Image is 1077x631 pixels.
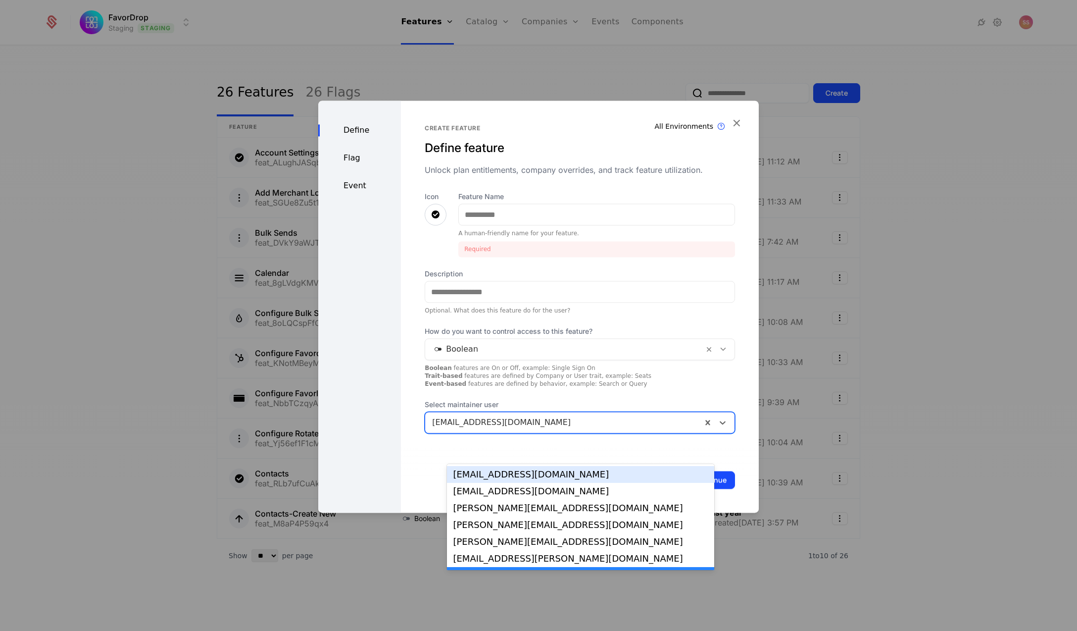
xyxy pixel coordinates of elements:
div: Optional. What does this feature do for the user? [425,307,735,315]
label: Description [425,269,735,279]
span: Select maintainer user [425,400,735,410]
div: A human-friendly name for your feature. [458,229,735,237]
div: features are On or Off, example: Single Sign On features are defined by Company or User trait, ex... [425,364,735,388]
div: Required [458,241,735,257]
div: [EMAIL_ADDRESS][DOMAIN_NAME] [453,487,708,496]
span: How do you want to control access to this feature? [425,326,735,336]
div: Create feature [425,124,735,132]
label: Feature Name [458,192,735,202]
strong: Event-based [425,380,466,387]
div: [EMAIL_ADDRESS][DOMAIN_NAME] [453,470,708,479]
div: [PERSON_NAME][EMAIL_ADDRESS][DOMAIN_NAME] [453,537,708,546]
div: Unlock plan entitlements, company overrides, and track feature utilization. [425,164,735,176]
div: [PERSON_NAME][EMAIL_ADDRESS][DOMAIN_NAME] [453,521,708,529]
div: [EMAIL_ADDRESS][PERSON_NAME][DOMAIN_NAME] [453,554,708,563]
div: Event [318,180,401,192]
div: [PERSON_NAME][EMAIL_ADDRESS][DOMAIN_NAME] [453,504,708,513]
div: All Environments [655,121,714,131]
label: Icon [425,192,446,202]
div: Define feature [425,140,735,156]
div: Flag [318,152,401,164]
strong: Boolean [425,365,452,371]
strong: Trait-based [425,372,462,379]
div: Define [318,124,401,136]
